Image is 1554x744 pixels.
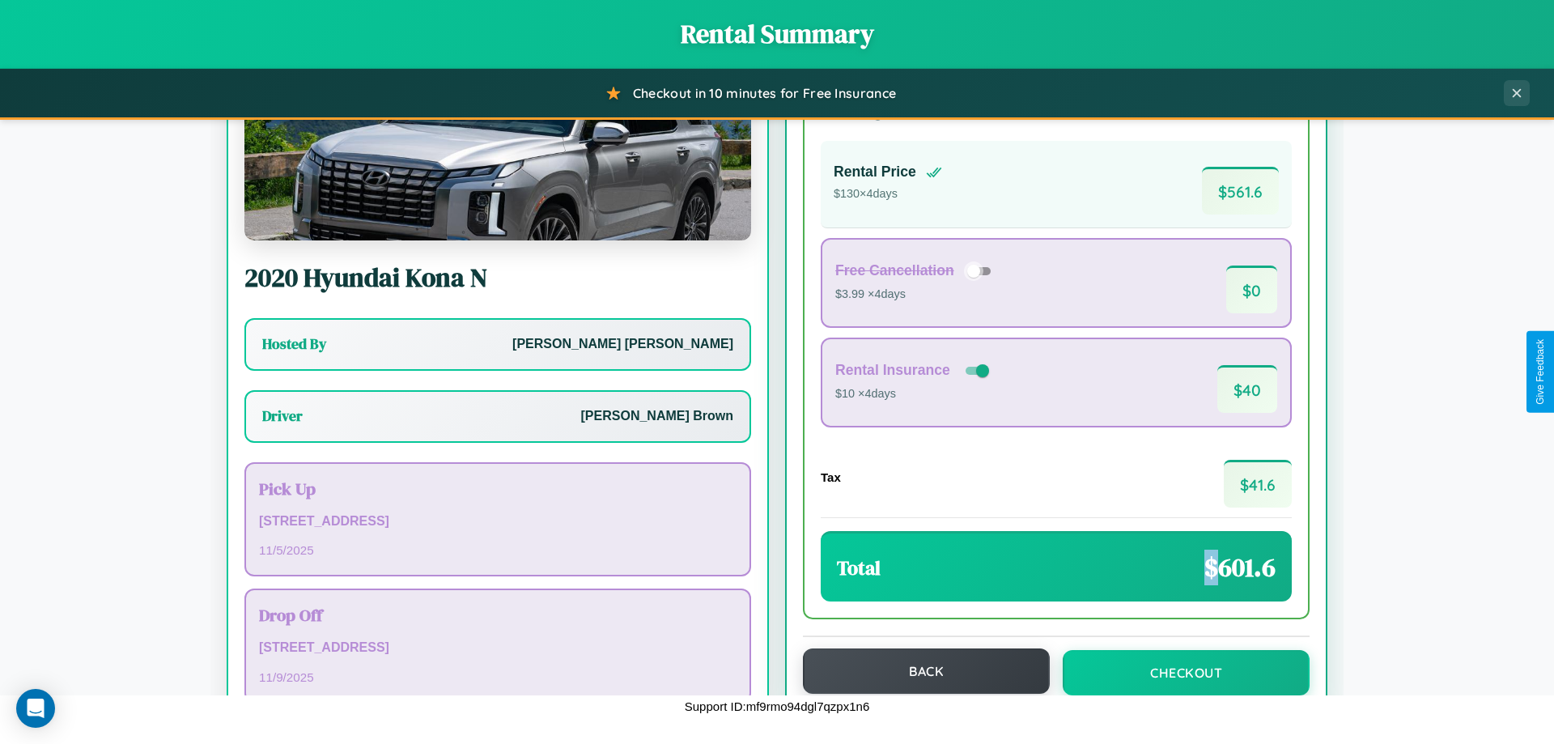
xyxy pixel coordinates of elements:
[834,184,942,205] p: $ 130 × 4 days
[835,362,950,379] h4: Rental Insurance
[259,539,737,561] p: 11 / 5 / 2025
[259,510,737,534] p: [STREET_ADDRESS]
[262,334,326,354] h3: Hosted By
[1224,460,1292,508] span: $ 41.6
[835,262,954,279] h4: Free Cancellation
[244,260,751,295] h2: 2020 Hyundai Kona N
[1217,365,1277,413] span: $ 40
[16,16,1538,52] h1: Rental Summary
[259,477,737,500] h3: Pick Up
[633,85,896,101] span: Checkout in 10 minutes for Free Insurance
[262,406,303,426] h3: Driver
[259,636,737,660] p: [STREET_ADDRESS]
[1202,167,1279,215] span: $ 561.6
[1063,650,1310,695] button: Checkout
[244,79,751,240] img: Hyundai Kona N
[821,470,841,484] h4: Tax
[581,405,733,428] p: [PERSON_NAME] Brown
[16,689,55,728] div: Open Intercom Messenger
[1204,550,1276,585] span: $ 601.6
[512,333,733,356] p: [PERSON_NAME] [PERSON_NAME]
[259,603,737,627] h3: Drop Off
[1226,266,1277,313] span: $ 0
[834,164,916,181] h4: Rental Price
[837,555,881,581] h3: Total
[259,666,737,688] p: 11 / 9 / 2025
[835,384,992,405] p: $10 × 4 days
[685,695,869,717] p: Support ID: mf9rmo94dgl7qzpx1n6
[803,648,1050,694] button: Back
[1535,339,1546,405] div: Give Feedback
[835,284,996,305] p: $3.99 × 4 days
